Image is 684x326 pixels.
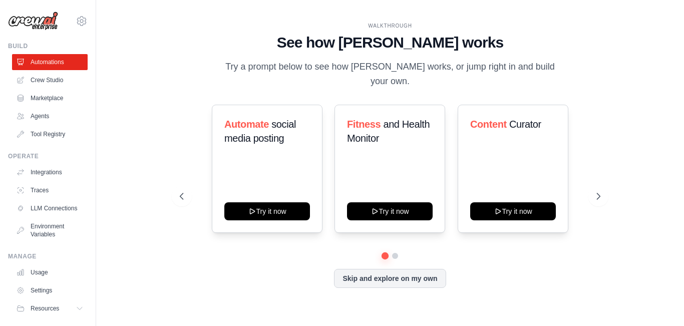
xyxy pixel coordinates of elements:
div: Build [8,42,88,50]
div: Manage [8,252,88,260]
span: Curator [509,119,541,130]
a: Agents [12,108,88,124]
a: Traces [12,182,88,198]
button: Try it now [470,202,556,220]
a: Tool Registry [12,126,88,142]
img: Logo [8,12,58,31]
a: Integrations [12,164,88,180]
a: Crew Studio [12,72,88,88]
div: Operate [8,152,88,160]
span: Resources [31,304,59,312]
p: Try a prompt below to see how [PERSON_NAME] works, or jump right in and build your own. [222,60,558,89]
button: Skip and explore on my own [334,269,446,288]
iframe: Chat Widget [634,278,684,326]
a: Environment Variables [12,218,88,242]
button: Try it now [347,202,433,220]
div: WALKTHROUGH [180,22,600,30]
a: Marketplace [12,90,88,106]
span: Automate [224,119,269,130]
button: Resources [12,300,88,316]
button: Try it now [224,202,310,220]
a: Automations [12,54,88,70]
a: Settings [12,282,88,298]
span: and Health Monitor [347,119,430,144]
a: Usage [12,264,88,280]
h1: See how [PERSON_NAME] works [180,34,600,52]
a: LLM Connections [12,200,88,216]
span: Content [470,119,507,130]
span: Fitness [347,119,381,130]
